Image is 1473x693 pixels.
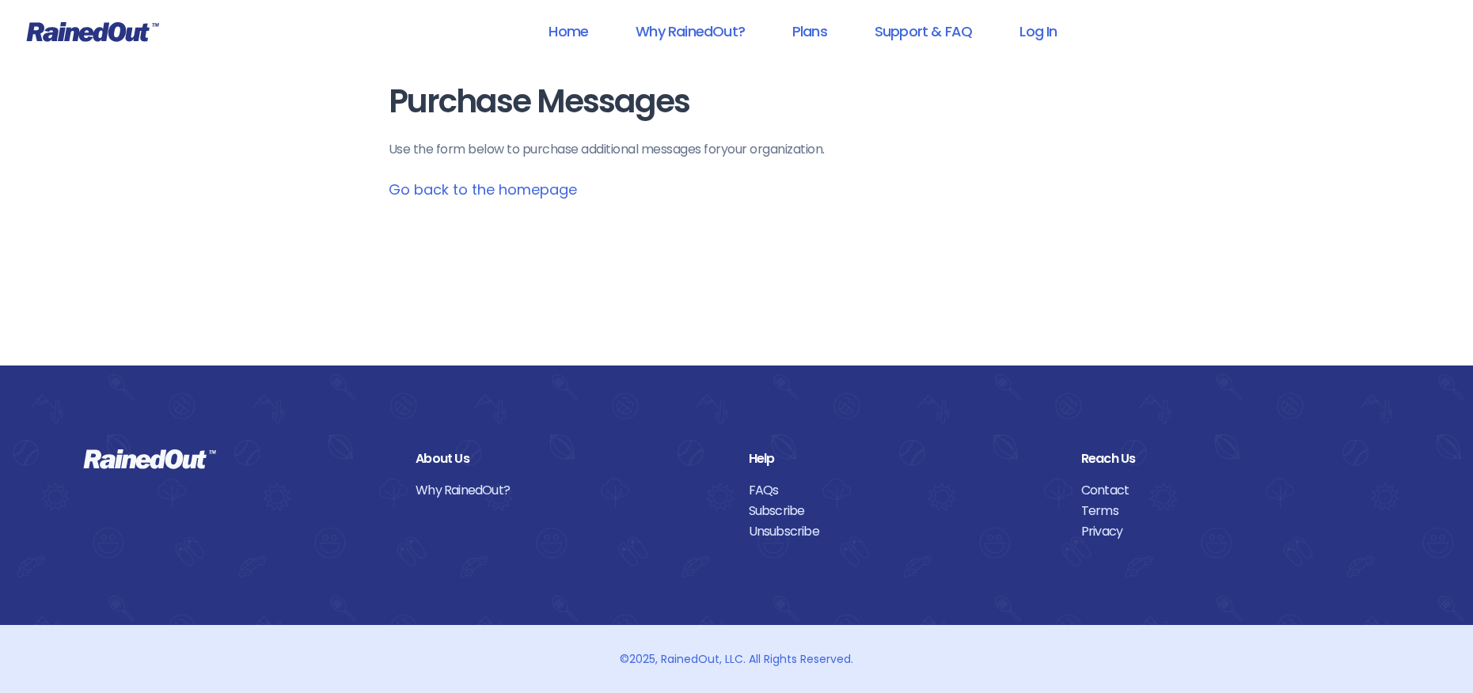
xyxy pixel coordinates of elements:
h1: Purchase Messages [389,84,1085,119]
p: Use the form below to purchase additional messages for your organization . [389,140,1085,159]
a: Log In [999,13,1077,49]
a: Unsubscribe [749,521,1057,542]
a: Why RainedOut? [615,13,765,49]
a: Why RainedOut? [416,480,724,501]
div: Help [749,449,1057,469]
a: FAQs [749,480,1057,501]
a: Plans [772,13,848,49]
div: About Us [416,449,724,469]
a: Contact [1081,480,1390,501]
a: Privacy [1081,521,1390,542]
a: Subscribe [749,501,1057,521]
a: Go back to the homepage [389,180,577,199]
div: Reach Us [1081,449,1390,469]
a: Support & FAQ [854,13,993,49]
a: Terms [1081,501,1390,521]
a: Home [528,13,609,49]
